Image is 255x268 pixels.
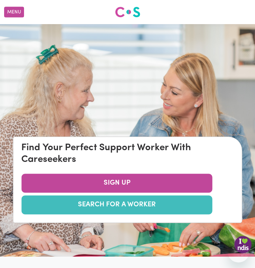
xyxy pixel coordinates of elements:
[4,7,24,18] button: Menu
[115,6,140,18] img: Careseekers logo
[228,240,250,262] iframe: Button to launch messaging window
[115,4,140,20] a: Careseekers logo
[21,174,212,193] a: SIGN UP
[21,196,212,215] a: SEARCH FOR A WORKER
[21,143,234,166] div: Find Your Perfect Support Worker With Careseekers
[191,224,205,238] iframe: Close message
